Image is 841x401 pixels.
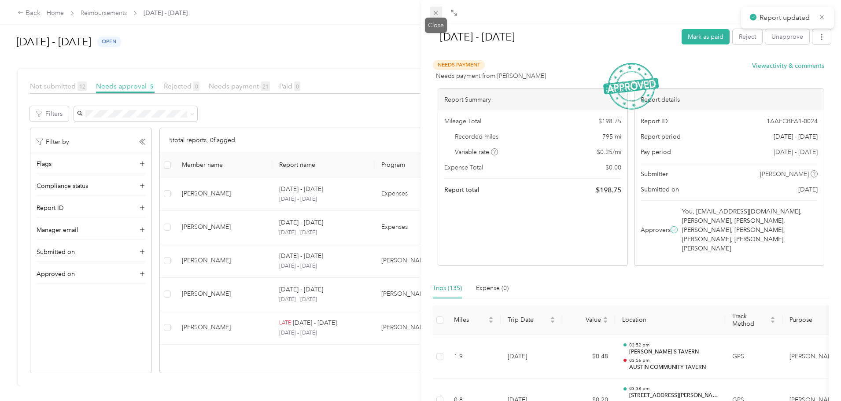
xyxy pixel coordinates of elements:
h1: Aug 1 - 31, 2025 [431,26,675,48]
span: [DATE] - [DATE] [774,147,818,157]
span: Mileage Total [444,117,481,126]
div: Report details [634,89,824,110]
p: [STREET_ADDRESS][PERSON_NAME] [629,392,718,400]
th: Trip Date [501,305,562,335]
button: Reject [733,29,762,44]
div: Close [425,18,447,33]
span: Submitter [641,169,668,179]
p: 03:38 pm [629,386,718,392]
button: Mark as paid [682,29,730,44]
p: 03:56 pm [629,357,718,364]
span: caret-up [488,315,494,320]
span: Purpose [789,316,834,324]
span: [PERSON_NAME] [760,169,809,179]
span: $ 198.75 [598,117,621,126]
span: Trip Date [508,316,548,324]
span: caret-up [550,315,555,320]
th: Miles [447,305,501,335]
span: caret-up [603,315,608,320]
span: Report period [641,132,681,141]
span: Approvers [641,225,671,235]
span: Report ID [641,117,668,126]
th: Location [615,305,725,335]
div: Report Summary [438,89,627,110]
span: caret-down [488,319,494,324]
button: Viewactivity & comments [752,61,824,70]
th: Track Method [725,305,782,335]
span: Needs Payment [433,60,485,70]
span: Track Method [732,313,768,327]
span: caret-down [550,319,555,324]
span: Needs payment from [PERSON_NAME] [436,71,546,81]
td: [DATE] [501,335,562,379]
span: [DATE] [798,185,818,194]
span: You, [EMAIL_ADDRESS][DOMAIN_NAME], [PERSON_NAME], [PERSON_NAME], [PERSON_NAME], [PERSON_NAME], [P... [682,207,816,253]
span: [DATE] - [DATE] [774,132,818,141]
span: $ 0.25 / mi [597,147,621,157]
p: Report updated [760,12,812,23]
span: Pay period [641,147,671,157]
p: AUSTIN COMMUNITY TAVERN [629,364,718,372]
p: 03:52 pm [629,342,718,348]
span: Value [569,316,601,324]
td: GPS [725,335,782,379]
div: Trips (135) [433,283,462,293]
th: Value [562,305,615,335]
img: ApprovedStamp [603,63,659,110]
p: [PERSON_NAME]'S TAVERN [629,348,718,356]
span: Variable rate [455,147,498,157]
span: $ 198.75 [596,185,621,195]
span: Miles [454,316,487,324]
span: 1AAFCBFA1-0024 [767,117,818,126]
span: Report total [444,185,480,195]
span: Recorded miles [455,132,498,141]
span: 795 mi [602,132,621,141]
iframe: Everlance-gr Chat Button Frame [792,352,841,401]
span: caret-down [770,319,775,324]
span: Submitted on [641,185,679,194]
span: Expense Total [444,163,483,172]
span: caret-down [603,319,608,324]
td: 1.9 [447,335,501,379]
div: Expense (0) [476,283,509,293]
span: $ 0.00 [605,163,621,172]
td: $0.48 [562,335,615,379]
button: Unapprove [765,29,809,44]
span: caret-up [770,315,775,320]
